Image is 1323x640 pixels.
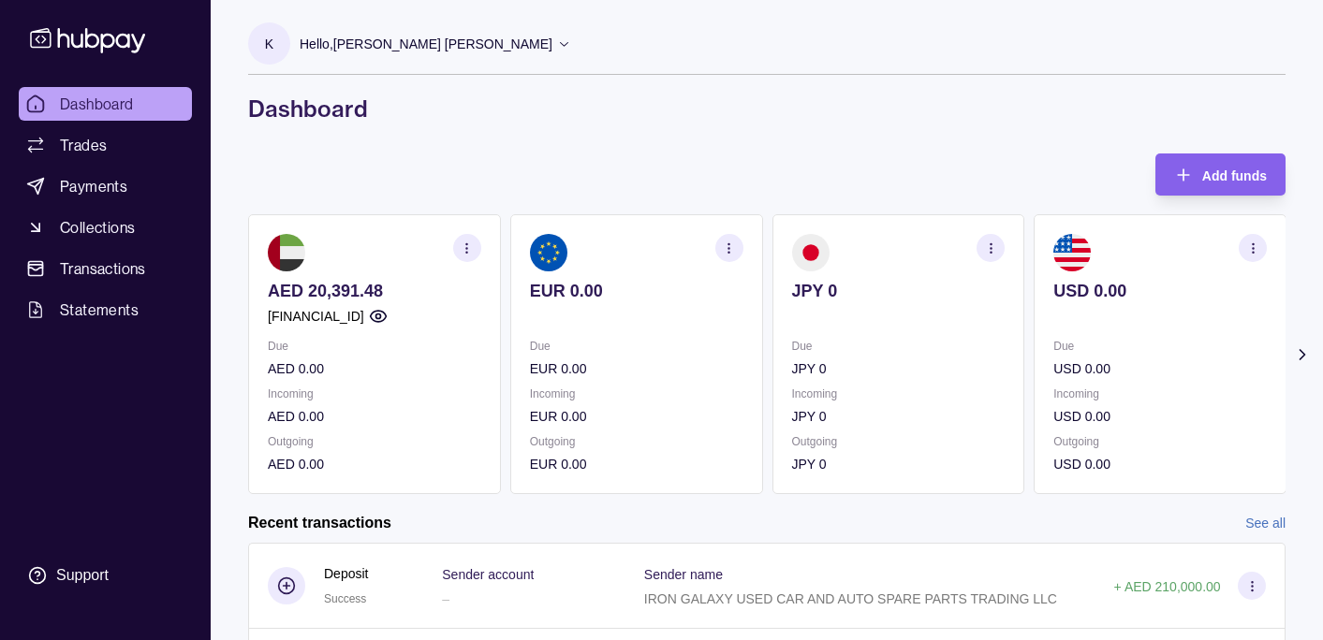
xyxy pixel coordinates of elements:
[530,406,743,427] p: EUR 0.00
[56,565,109,586] div: Support
[1245,513,1286,533] a: See all
[1114,579,1221,594] p: + AED 210,000.00
[1053,281,1267,301] p: USD 0.00
[644,567,723,582] p: Sender name
[268,306,364,327] p: [FINANCIAL_ID]
[1155,153,1286,196] button: Add funds
[248,513,391,533] h2: Recent transactions
[1053,336,1267,356] p: Due
[19,128,192,162] a: Trades
[60,298,139,321] span: Statements
[60,134,107,156] span: Trades
[1053,431,1267,452] p: Outgoing
[265,34,273,54] p: K
[792,406,1006,427] p: JPY 0
[324,563,368,584] p: Deposit
[792,384,1006,404] p: Incoming
[60,93,134,115] span: Dashboard
[324,592,366,605] span: Success
[19,252,192,285] a: Transactions
[248,94,1286,124] h1: Dashboard
[530,281,743,301] p: EUR 0.00
[19,556,192,595] a: Support
[442,591,449,606] p: –
[792,454,1006,474] p: JPY 0
[268,431,481,452] p: Outgoing
[1053,454,1267,474] p: USD 0.00
[644,591,1057,606] p: IRON GALAXY USED CAR AND AUTO SPARE PARTS TRADING LLC
[19,293,192,327] a: Statements
[19,169,192,203] a: Payments
[530,234,567,271] img: eu
[60,257,146,280] span: Transactions
[792,358,1006,379] p: JPY 0
[60,216,135,239] span: Collections
[268,336,481,356] p: Due
[530,336,743,356] p: Due
[792,281,1006,301] p: JPY 0
[792,234,830,271] img: jp
[792,336,1006,356] p: Due
[1053,406,1267,427] p: USD 0.00
[268,384,481,404] p: Incoming
[268,281,481,301] p: AED 20,391.48
[60,175,127,197] span: Payments
[1053,358,1267,379] p: USD 0.00
[268,406,481,427] p: AED 0.00
[268,454,481,474] p: AED 0.00
[1053,384,1267,404] p: Incoming
[268,234,305,271] img: ae
[792,431,1006,452] p: Outgoing
[530,431,743,452] p: Outgoing
[300,34,552,54] p: Hello, [PERSON_NAME] [PERSON_NAME]
[530,358,743,379] p: EUR 0.00
[19,211,192,244] a: Collections
[442,567,534,582] p: Sender account
[268,358,481,379] p: AED 0.00
[1202,168,1267,183] span: Add funds
[19,87,192,121] a: Dashboard
[530,454,743,474] p: EUR 0.00
[1053,234,1091,271] img: us
[530,384,743,404] p: Incoming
